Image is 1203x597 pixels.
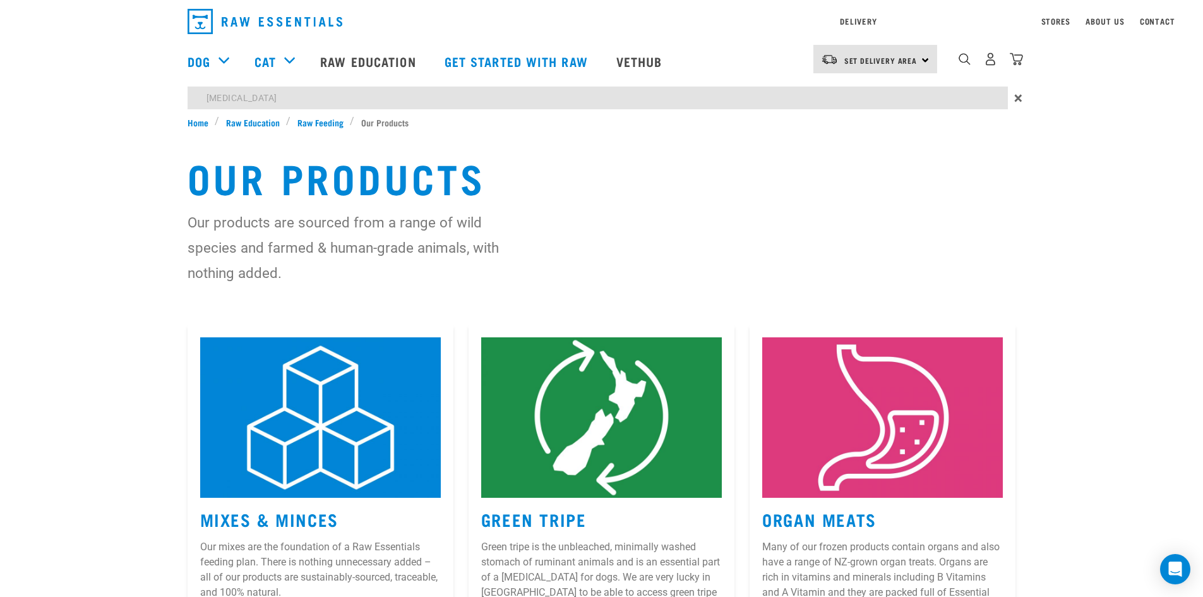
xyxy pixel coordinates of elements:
img: Raw Essentials Logo [188,9,342,34]
img: home-icon-1@2x.png [959,53,971,65]
div: Open Intercom Messenger [1160,554,1190,584]
a: Raw Education [308,36,431,87]
img: 8.jpg [481,337,722,498]
span: Raw Feeding [297,116,344,129]
a: Raw Education [219,116,286,129]
img: 8_210930_025407.jpg [200,337,441,498]
a: Vethub [604,36,678,87]
a: Delivery [840,19,877,23]
a: Cat [254,52,276,71]
nav: breadcrumbs [188,116,1016,129]
img: user.png [984,52,997,66]
a: Stores [1041,19,1071,23]
h1: Our Products [188,154,1016,200]
a: Green Tripe [481,514,587,524]
a: Dog [188,52,210,71]
img: van-moving.png [821,54,838,65]
img: 10_210930_025505.jpg [762,337,1003,498]
a: Home [188,116,215,129]
a: Contact [1140,19,1175,23]
span: Raw Education [226,116,280,129]
img: home-icon@2x.png [1010,52,1023,66]
a: Get started with Raw [432,36,604,87]
nav: dropdown navigation [177,4,1026,39]
a: About Us [1086,19,1124,23]
span: × [1014,87,1022,109]
span: Set Delivery Area [844,58,918,63]
p: Our products are sourced from a range of wild species and farmed & human-grade animals, with noth... [188,210,519,286]
input: Search... [188,87,1008,109]
a: Organ Meats [762,514,877,524]
span: Home [188,116,208,129]
a: Raw Feeding [290,116,350,129]
a: Mixes & Minces [200,514,338,524]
